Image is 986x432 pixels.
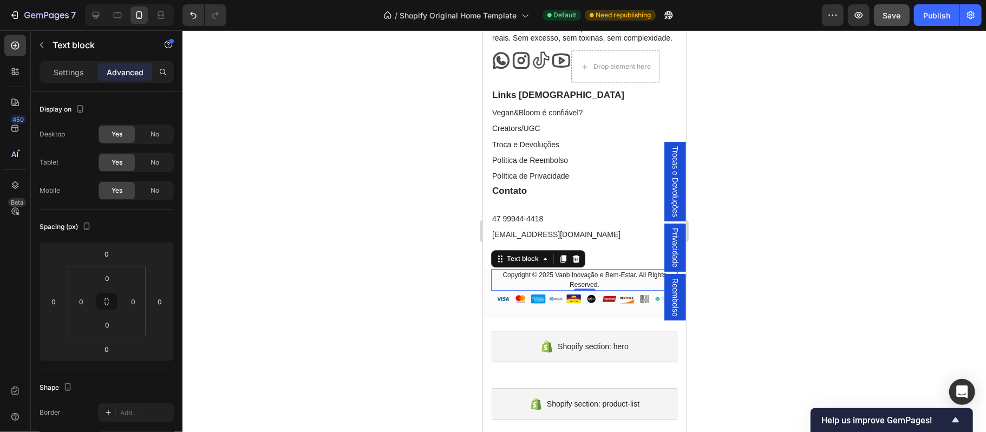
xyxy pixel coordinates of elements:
[883,11,901,20] span: Save
[40,129,65,139] div: Desktop
[120,408,171,418] div: Add...
[96,317,118,333] input: 0px
[73,293,89,310] input: 0px
[152,293,168,310] input: 0
[400,10,517,21] span: Shopify Original Home Template
[483,30,686,432] iframe: Design area
[151,186,159,195] span: No
[554,10,577,20] span: Default
[914,4,959,26] button: Publish
[40,408,61,417] div: Border
[821,415,949,426] span: Help us improve GemPages!
[125,293,141,310] input: 0px
[395,10,398,21] span: /
[874,4,910,26] button: Save
[151,158,159,167] span: No
[40,102,87,117] div: Display on
[151,129,159,139] span: No
[53,38,145,51] p: Text block
[821,414,962,427] button: Show survey - Help us improve GemPages!
[4,4,81,26] button: 7
[96,270,118,286] input: 0px
[923,10,950,21] div: Publish
[112,186,122,195] span: Yes
[54,67,84,78] p: Settings
[182,4,226,26] div: Undo/Redo
[40,381,74,395] div: Shape
[596,10,651,20] span: Need republishing
[112,158,122,167] span: Yes
[40,158,58,167] div: Tablet
[8,198,26,207] div: Beta
[112,129,122,139] span: Yes
[949,379,975,405] div: Open Intercom Messenger
[96,341,117,357] input: 0
[107,67,143,78] p: Advanced
[71,9,76,22] p: 7
[40,220,93,234] div: Spacing (px)
[45,293,62,310] input: 0
[96,246,117,262] input: 0
[40,186,60,195] div: Mobile
[10,115,26,124] div: 450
